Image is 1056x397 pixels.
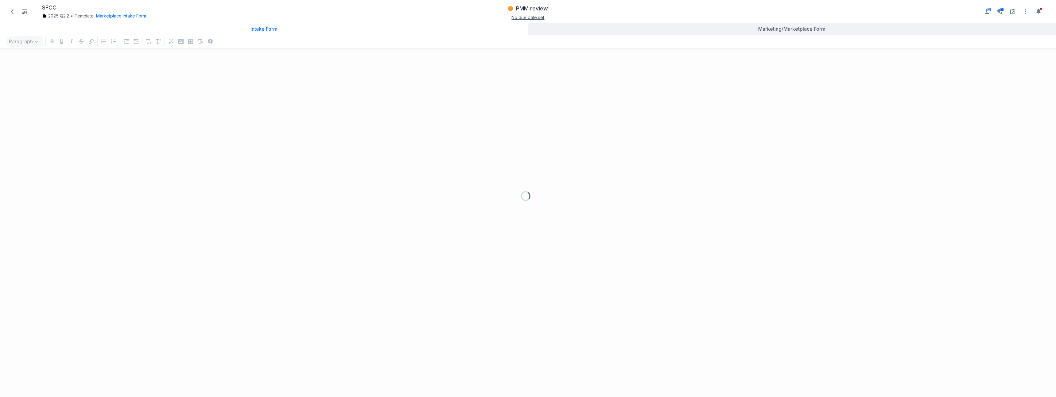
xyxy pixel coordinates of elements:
button: PMM review [507,3,549,14]
a: Marketing/Marketplace Form [528,23,1056,35]
button: Marketplace Intake Form [96,13,146,19]
button: Toggle Item List [20,7,30,17]
span: • [71,13,73,19]
div: PMM reviewNo due date set [430,3,626,20]
h1: SFCC [42,4,56,11]
a: 2025 Q2.2 [42,13,69,19]
span: 2 [987,7,991,12]
a: Back [7,6,17,17]
button: Enable the commenting sidebar [995,7,1005,17]
div: Marketplace Intake Form [95,13,146,19]
span: No due date set [511,15,544,20]
a: Intake Form [0,23,528,35]
div: Template: [42,13,350,19]
button: Enable the assignees sidebar [982,7,992,17]
div: Intake Form [3,26,525,32]
a: Setup guide [1008,7,1018,17]
div: Paragraph [5,35,44,48]
span: 1 [1000,7,1004,12]
div: Marketing/Marketplace Form [530,26,1053,32]
button: Toggle the notification sidebar [1034,7,1043,17]
h3: PMM review [516,5,548,12]
button: No due date set [511,14,544,21]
